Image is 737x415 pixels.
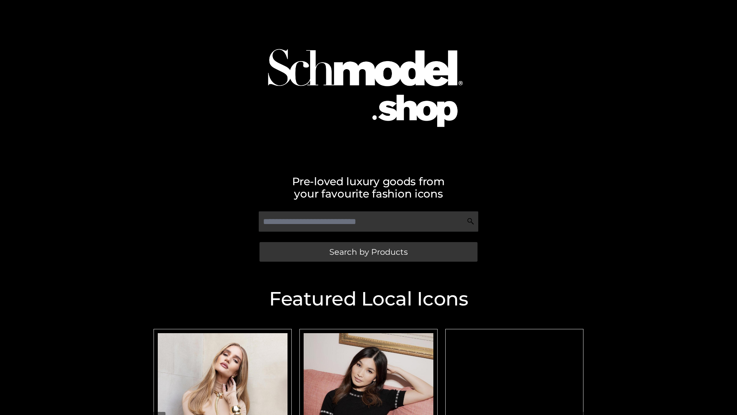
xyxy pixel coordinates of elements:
[329,248,408,256] span: Search by Products
[259,242,478,262] a: Search by Products
[150,289,587,309] h2: Featured Local Icons​
[150,175,587,200] h2: Pre-loved luxury goods from your favourite fashion icons
[467,217,474,225] img: Search Icon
